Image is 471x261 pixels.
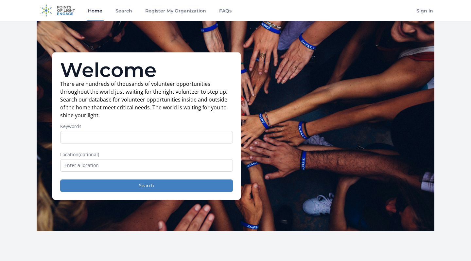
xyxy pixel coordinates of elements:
[60,60,233,80] h1: Welcome
[78,151,99,158] span: (optional)
[60,159,233,172] input: Enter a location
[60,151,233,158] label: Location
[60,123,233,130] label: Keywords
[60,179,233,192] button: Search
[60,80,233,119] p: There are hundreds of thousands of volunteer opportunities throughout the world just waiting for ...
